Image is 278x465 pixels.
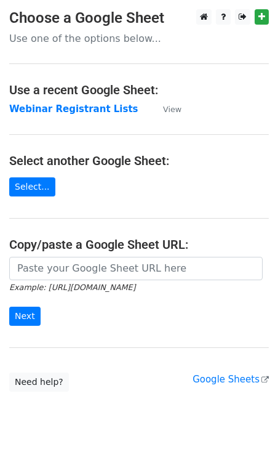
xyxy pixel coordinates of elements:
[151,103,181,115] a: View
[9,32,269,45] p: Use one of the options below...
[163,105,181,114] small: View
[9,83,269,97] h4: Use a recent Google Sheet:
[9,153,269,168] h4: Select another Google Sheet:
[9,257,263,280] input: Paste your Google Sheet URL here
[9,237,269,252] h4: Copy/paste a Google Sheet URL:
[9,373,69,392] a: Need help?
[9,9,269,27] h3: Choose a Google Sheet
[9,177,55,196] a: Select...
[9,283,135,292] small: Example: [URL][DOMAIN_NAME]
[9,307,41,326] input: Next
[9,103,138,115] a: Webinar Registrant Lists
[193,374,269,385] a: Google Sheets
